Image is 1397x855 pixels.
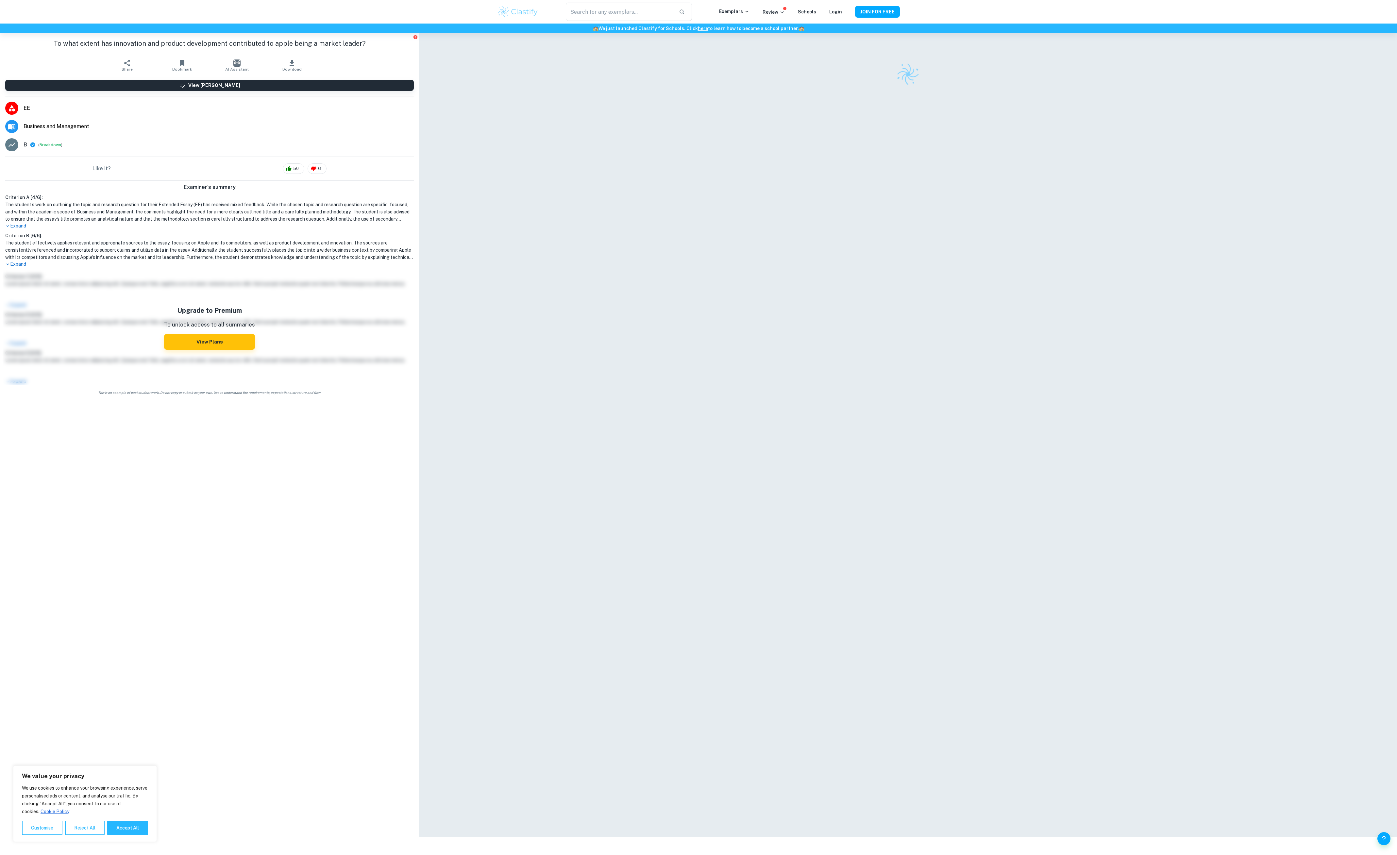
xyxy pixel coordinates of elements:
[188,82,240,89] h6: View [PERSON_NAME]
[855,6,900,18] button: JOIN FOR FREE
[282,67,302,72] span: Download
[164,321,255,329] p: To unlock access to all summaries
[22,772,148,780] p: We value your privacy
[3,183,416,191] h6: Examiner's summary
[24,123,414,130] span: Business and Management
[283,163,304,174] div: 50
[719,8,749,15] p: Exemplars
[314,165,325,172] span: 6
[13,765,157,842] div: We value your privacy
[122,67,133,72] span: Share
[233,59,241,67] img: AI Assistant
[38,142,62,148] span: ( )
[799,26,804,31] span: 🏫
[798,9,816,14] a: Schools
[5,223,414,229] p: Expand
[24,141,27,149] p: B
[107,821,148,835] button: Accept All
[172,67,192,72] span: Bookmark
[93,165,111,173] h6: Like it?
[497,5,539,18] img: Clastify logo
[698,26,708,31] a: here
[164,306,255,315] h5: Upgrade to Premium
[593,26,598,31] span: 🏫
[1,25,1396,32] h6: We just launched Clastify for Schools. Click to learn how to become a school partner.
[24,104,414,112] span: EE
[290,165,302,172] span: 50
[100,56,155,75] button: Share
[566,3,674,21] input: Search for any exemplars...
[3,390,416,395] span: This is an example of past student work. Do not copy or submit as your own. Use to understand the...
[5,39,414,48] h1: To what extent has innovation and product development contributed to apple being a market leader?
[763,8,785,16] p: Review
[413,35,418,40] button: Report issue
[264,56,319,75] button: Download
[164,334,255,350] button: View Plans
[225,67,249,72] span: AI Assistant
[5,80,414,91] button: View [PERSON_NAME]
[210,56,264,75] button: AI Assistant
[894,60,922,89] img: Clastify logo
[5,201,414,223] h1: The student's work on outlining the topic and research question for their Extended Essay (EE) has...
[5,239,414,261] h1: The student effectively applies relevant and appropriate sources to the essay, focusing on Apple ...
[5,194,414,201] h6: Criterion A [ 4 / 6 ]:
[22,784,148,815] p: We use cookies to enhance your browsing experience, serve personalised ads or content, and analys...
[308,163,327,174] div: 6
[155,56,210,75] button: Bookmark
[22,821,62,835] button: Customise
[40,142,61,148] button: Breakdown
[40,809,70,814] a: Cookie Policy
[5,261,414,268] p: Expand
[5,232,414,239] h6: Criterion B [ 6 / 6 ]:
[65,821,105,835] button: Reject All
[829,9,842,14] a: Login
[1377,832,1390,845] button: Help and Feedback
